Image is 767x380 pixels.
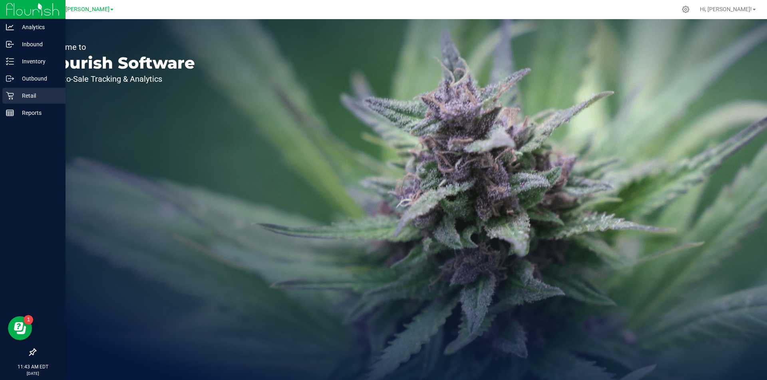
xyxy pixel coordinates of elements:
[6,40,14,48] inline-svg: Inbound
[14,91,62,100] p: Retail
[700,6,752,12] span: Hi, [PERSON_NAME]!
[4,370,62,376] p: [DATE]
[6,75,14,83] inline-svg: Outbound
[8,316,32,340] iframe: Resource center
[4,363,62,370] p: 11:43 AM EDT
[6,109,14,117] inline-svg: Reports
[681,6,691,13] div: Manage settings
[14,22,62,32] p: Analytics
[14,57,62,66] p: Inventory
[14,108,62,118] p: Reports
[43,75,195,83] p: Seed-to-Sale Tracking & Analytics
[43,43,195,51] p: Welcome to
[50,6,109,13] span: GA1 - [PERSON_NAME]
[14,74,62,83] p: Outbound
[43,55,195,71] p: Flourish Software
[14,39,62,49] p: Inbound
[24,315,33,325] iframe: Resource center unread badge
[6,57,14,65] inline-svg: Inventory
[6,92,14,100] inline-svg: Retail
[6,23,14,31] inline-svg: Analytics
